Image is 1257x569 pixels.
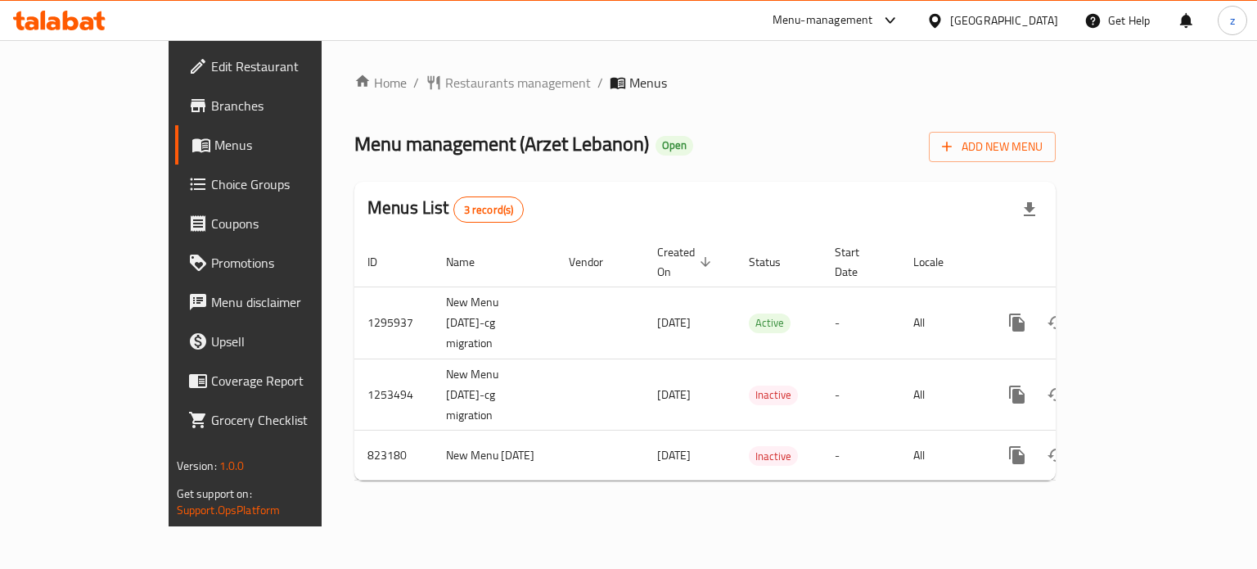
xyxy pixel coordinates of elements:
[1010,190,1049,229] div: Export file
[446,252,496,272] span: Name
[900,359,984,431] td: All
[822,287,900,359] td: -
[219,455,245,476] span: 1.0.0
[656,136,693,156] div: Open
[629,73,667,93] span: Menus
[929,132,1056,162] button: Add New Menu
[175,243,379,282] a: Promotions
[998,436,1037,475] button: more
[214,135,366,155] span: Menus
[175,400,379,440] a: Grocery Checklist
[657,445,691,466] span: [DATE]
[433,431,556,481] td: New Menu [DATE]
[657,242,716,282] span: Created On
[177,483,252,504] span: Get support on:
[426,73,591,93] a: Restaurants management
[749,314,791,332] span: Active
[445,73,591,93] span: Restaurants management
[211,96,366,115] span: Branches
[1037,375,1076,414] button: Change Status
[354,73,1056,93] nav: breadcrumb
[913,252,965,272] span: Locale
[211,174,366,194] span: Choice Groups
[900,287,984,359] td: All
[211,410,366,430] span: Grocery Checklist
[354,287,433,359] td: 1295937
[942,137,1043,157] span: Add New Menu
[822,359,900,431] td: -
[749,386,798,405] div: Inactive
[175,125,379,165] a: Menus
[998,375,1037,414] button: more
[367,196,524,223] h2: Menus List
[454,202,524,218] span: 3 record(s)
[749,314,791,333] div: Active
[822,431,900,481] td: -
[773,11,873,30] div: Menu-management
[177,499,281,521] a: Support.OpsPlatform
[835,242,881,282] span: Start Date
[998,303,1037,342] button: more
[597,73,603,93] li: /
[211,332,366,351] span: Upsell
[1037,303,1076,342] button: Change Status
[175,86,379,125] a: Branches
[177,455,217,476] span: Version:
[749,447,798,466] span: Inactive
[354,73,407,93] a: Home
[453,196,525,223] div: Total records count
[367,252,399,272] span: ID
[175,47,379,86] a: Edit Restaurant
[211,253,366,273] span: Promotions
[1230,11,1235,29] span: z
[354,431,433,481] td: 823180
[1037,436,1076,475] button: Change Status
[749,446,798,466] div: Inactive
[175,204,379,243] a: Coupons
[354,237,1168,481] table: enhanced table
[175,361,379,400] a: Coverage Report
[657,384,691,405] span: [DATE]
[950,11,1058,29] div: [GEOGRAPHIC_DATA]
[211,56,366,76] span: Edit Restaurant
[900,431,984,481] td: All
[984,237,1168,287] th: Actions
[749,252,802,272] span: Status
[749,386,798,404] span: Inactive
[354,359,433,431] td: 1253494
[175,322,379,361] a: Upsell
[175,282,379,322] a: Menu disclaimer
[433,287,556,359] td: New Menu [DATE]-cg migration
[354,125,649,162] span: Menu management ( Arzet Lebanon )
[413,73,419,93] li: /
[211,371,366,391] span: Coverage Report
[657,312,691,333] span: [DATE]
[569,252,624,272] span: Vendor
[211,292,366,312] span: Menu disclaimer
[175,165,379,204] a: Choice Groups
[211,214,366,233] span: Coupons
[656,138,693,152] span: Open
[433,359,556,431] td: New Menu [DATE]-cg migration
